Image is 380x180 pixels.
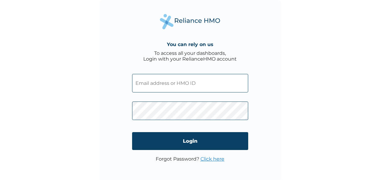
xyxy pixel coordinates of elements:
p: Forgot Password? [156,156,224,162]
h4: You can rely on us [167,42,213,47]
input: Login [132,132,248,150]
input: Email address or HMO ID [132,74,248,92]
div: To access all your dashboards, Login with your RelianceHMO account [143,50,237,62]
img: Reliance Health's Logo [160,14,220,29]
a: Click here [200,156,224,162]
